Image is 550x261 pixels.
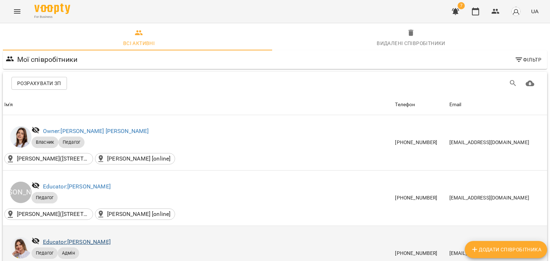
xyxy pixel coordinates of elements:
[4,100,13,109] div: Ім'я
[4,208,93,220] div: Okey Dokey(вулиця Березинська, 38б, Дніпро, Дніпропетровська область, Україна)
[515,55,541,64] span: Фільтр
[32,139,58,146] span: Власник
[10,237,32,258] img: Мартинець Оксана Геннадіївна
[471,245,541,254] span: Додати співробітника
[43,238,111,245] a: Educator:[PERSON_NAME]
[528,5,541,18] button: UA
[107,210,170,218] p: [PERSON_NAME] [online]
[3,72,547,95] div: Table Toolbar
[58,139,85,146] span: Педагог
[32,194,58,201] span: Педагог
[4,100,13,109] div: Sort
[512,53,544,66] button: Фільтр
[449,100,462,109] div: Email
[17,54,78,65] h6: Мої співробітники
[448,170,547,226] td: [EMAIL_ADDRESS][DOMAIN_NAME]
[32,250,58,256] span: Педагог
[531,8,539,15] span: UA
[395,100,415,109] div: Телефон
[17,210,88,218] p: [PERSON_NAME]([STREET_ADDRESS][PERSON_NAME], [GEOGRAPHIC_DATA], [GEOGRAPHIC_DATA], [GEOGRAPHIC_DA...
[4,100,392,109] span: Ім'я
[123,39,155,48] div: Всі активні
[17,154,88,163] p: [PERSON_NAME]([STREET_ADDRESS][PERSON_NAME], [GEOGRAPHIC_DATA], [GEOGRAPHIC_DATA], [GEOGRAPHIC_DA...
[34,4,70,14] img: Voopty Logo
[377,39,445,48] div: Видалені cпівробітники
[95,208,175,220] div: Okey Dokey [online]()
[4,153,93,164] div: Okey Dokey(вулиця Березинська, 38б, Дніпро, Дніпропетровська область, Україна)
[10,126,32,148] img: Ванічкіна Маргарита Олександрівна
[58,250,79,256] span: Адмін
[395,100,446,109] span: Телефон
[449,100,462,109] div: Sort
[449,100,546,109] span: Email
[17,79,61,88] span: Розрахувати ЗП
[11,77,67,90] button: Розрахувати ЗП
[107,154,170,163] p: [PERSON_NAME] [online]
[511,6,521,16] img: avatar_s.png
[505,75,522,92] button: Пошук
[448,115,547,171] td: [EMAIL_ADDRESS][DOMAIN_NAME]
[395,100,415,109] div: Sort
[43,128,149,134] a: Owner:[PERSON_NAME] [PERSON_NAME]
[394,115,448,171] td: [PHONE_NUMBER]
[10,182,32,203] div: [PERSON_NAME]
[465,241,547,258] button: Додати співробітника
[521,75,539,92] button: Завантажити CSV
[458,2,465,9] span: 7
[9,3,26,20] button: Menu
[34,15,70,19] span: For Business
[394,170,448,226] td: [PHONE_NUMBER]
[43,183,111,190] a: Educator:[PERSON_NAME]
